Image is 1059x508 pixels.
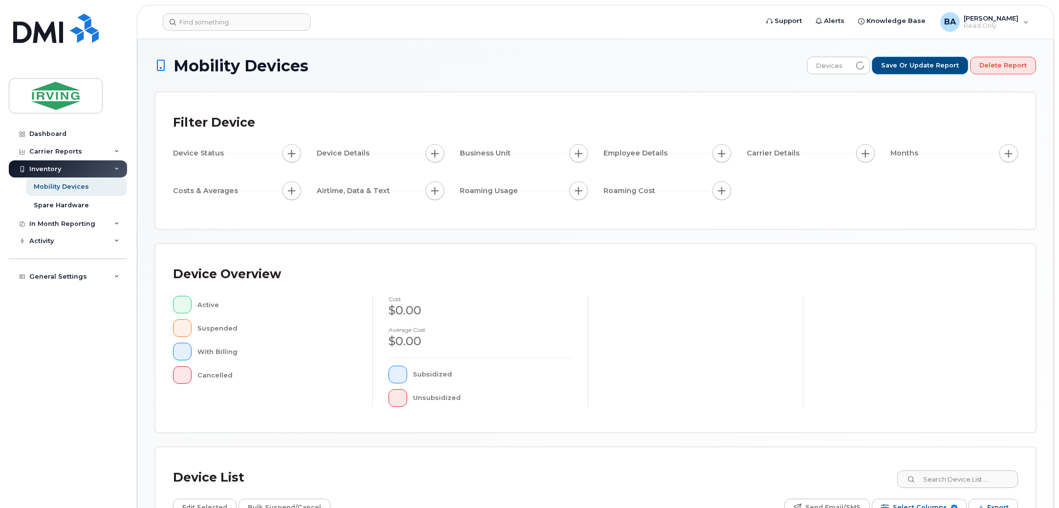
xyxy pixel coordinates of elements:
[317,148,372,158] span: Device Details
[872,57,968,74] button: Save or Update Report
[389,333,572,350] div: $0.00
[604,148,670,158] span: Employee Details
[460,148,514,158] span: Business Unit
[807,57,851,75] span: Devices
[747,148,802,158] span: Carrier Details
[897,470,1018,488] input: Search Device List ...
[173,262,281,287] div: Device Overview
[979,61,1027,70] span: Delete Report
[881,61,959,70] span: Save or Update Report
[173,57,308,74] span: Mobility Devices
[173,148,227,158] span: Device Status
[173,465,244,490] div: Device List
[389,296,572,302] h4: cost
[317,186,393,196] span: Airtime, Data & Text
[389,302,572,319] div: $0.00
[197,343,357,360] div: With Billing
[413,389,572,407] div: Unsubsidized
[890,148,921,158] span: Months
[197,296,357,313] div: Active
[173,110,255,135] div: Filter Device
[413,366,572,383] div: Subsidized
[173,186,241,196] span: Costs & Averages
[197,366,357,384] div: Cancelled
[197,319,357,337] div: Suspended
[389,327,572,333] h4: Average cost
[970,57,1036,74] button: Delete Report
[604,186,658,196] span: Roaming Cost
[460,186,521,196] span: Roaming Usage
